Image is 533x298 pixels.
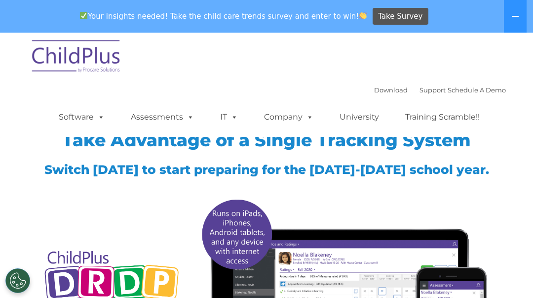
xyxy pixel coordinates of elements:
a: Company [254,107,323,127]
span: Switch [DATE] to start preparing for the [DATE]-[DATE] school year. [44,162,489,177]
button: Cookies Settings [5,268,30,293]
img: ChildPlus by Procare Solutions [27,33,126,83]
a: Assessments [121,107,204,127]
a: Software [49,107,114,127]
img: ✅ [80,12,87,19]
a: IT [210,107,248,127]
a: Support [419,86,446,94]
a: Download [374,86,408,94]
a: University [330,107,389,127]
a: Take Survey [373,8,428,25]
span: Your insights needed! Take the child care trends survey and enter to win! [76,6,371,26]
a: Schedule A Demo [448,86,506,94]
img: 👏 [359,12,367,19]
a: Training Scramble!! [395,107,490,127]
span: Take Advantage of a Single Tracking System [62,129,471,151]
font: | [374,86,506,94]
span: Take Survey [378,8,422,25]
